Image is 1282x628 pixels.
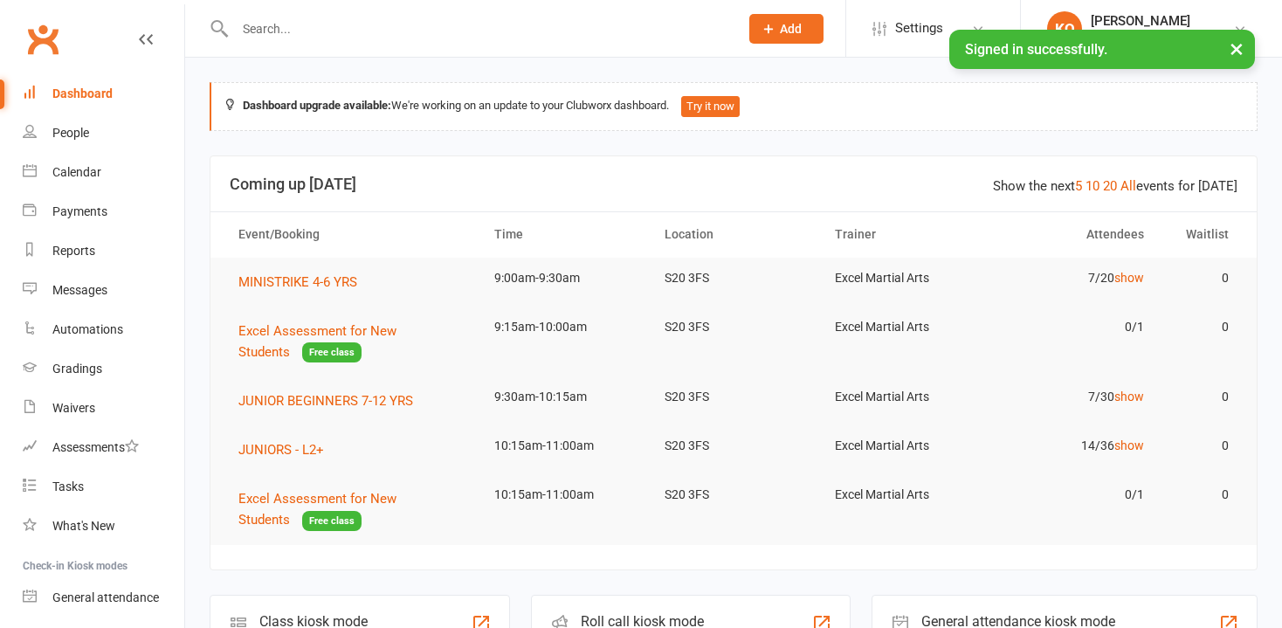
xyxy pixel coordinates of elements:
[238,439,336,460] button: JUNIORS - L2+
[302,511,362,531] span: Free class
[23,389,184,428] a: Waivers
[238,323,396,360] span: Excel Assessment for New Students
[649,425,819,466] td: S20 3FS
[819,376,989,418] td: Excel Martial Arts
[238,274,357,290] span: MINISTRIKE 4-6 YRS
[989,212,1160,257] th: Attendees
[52,362,102,376] div: Gradings
[989,425,1160,466] td: 14/36
[21,17,65,61] a: Clubworx
[238,272,369,293] button: MINISTRIKE 4-6 YRS
[23,428,184,467] a: Assessments
[52,322,123,336] div: Automations
[1114,271,1144,285] a: show
[479,307,649,348] td: 9:15am-10:00am
[23,231,184,271] a: Reports
[238,488,463,531] button: Excel Assessment for New StudentsFree class
[23,114,184,153] a: People
[649,376,819,418] td: S20 3FS
[819,474,989,515] td: Excel Martial Arts
[649,474,819,515] td: S20 3FS
[52,480,84,493] div: Tasks
[1160,258,1245,299] td: 0
[238,491,396,528] span: Excel Assessment for New Students
[1086,178,1099,194] a: 10
[52,244,95,258] div: Reports
[23,349,184,389] a: Gradings
[649,212,819,257] th: Location
[238,390,425,411] button: JUNIOR BEGINNERS 7-12 YRS
[780,22,802,36] span: Add
[52,590,159,604] div: General attendance
[52,440,139,454] div: Assessments
[23,467,184,507] a: Tasks
[52,519,115,533] div: What's New
[1047,11,1082,46] div: KQ
[1091,29,1190,45] div: Excel Martial Arts
[749,14,824,44] button: Add
[989,258,1160,299] td: 7/20
[238,393,413,409] span: JUNIOR BEGINNERS 7-12 YRS
[819,307,989,348] td: Excel Martial Arts
[52,165,101,179] div: Calendar
[52,126,89,140] div: People
[1160,474,1245,515] td: 0
[989,307,1160,348] td: 0/1
[1160,212,1245,257] th: Waitlist
[819,425,989,466] td: Excel Martial Arts
[965,41,1107,58] span: Signed in successfully.
[989,376,1160,418] td: 7/30
[23,271,184,310] a: Messages
[1114,390,1144,404] a: show
[238,321,463,363] button: Excel Assessment for New StudentsFree class
[1160,376,1245,418] td: 0
[238,442,324,458] span: JUNIORS - L2+
[681,96,740,117] button: Try it now
[479,425,649,466] td: 10:15am-11:00am
[230,176,1237,193] h3: Coming up [DATE]
[819,258,989,299] td: Excel Martial Arts
[1160,307,1245,348] td: 0
[895,9,943,48] span: Settings
[23,192,184,231] a: Payments
[1103,178,1117,194] a: 20
[993,176,1237,197] div: Show the next events for [DATE]
[479,258,649,299] td: 9:00am-9:30am
[52,283,107,297] div: Messages
[479,376,649,418] td: 9:30am-10:15am
[23,74,184,114] a: Dashboard
[1091,13,1190,29] div: [PERSON_NAME]
[479,212,649,257] th: Time
[1114,438,1144,452] a: show
[210,82,1258,131] div: We're working on an update to your Clubworx dashboard.
[23,507,184,546] a: What's New
[52,204,107,218] div: Payments
[649,258,819,299] td: S20 3FS
[649,307,819,348] td: S20 3FS
[223,212,479,257] th: Event/Booking
[1160,425,1245,466] td: 0
[23,310,184,349] a: Automations
[1120,178,1136,194] a: All
[479,474,649,515] td: 10:15am-11:00am
[23,578,184,618] a: General attendance kiosk mode
[23,153,184,192] a: Calendar
[52,86,113,100] div: Dashboard
[819,212,989,257] th: Trainer
[243,99,391,112] strong: Dashboard upgrade available:
[989,474,1160,515] td: 0/1
[302,342,362,362] span: Free class
[1221,30,1252,67] button: ×
[1075,178,1082,194] a: 5
[230,17,727,41] input: Search...
[52,401,95,415] div: Waivers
